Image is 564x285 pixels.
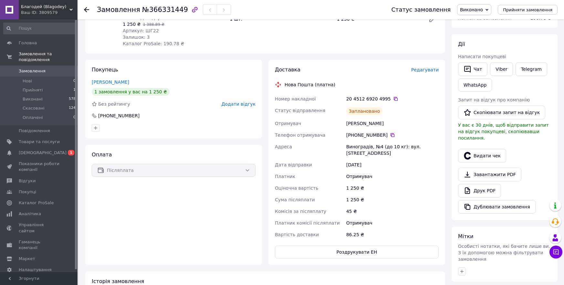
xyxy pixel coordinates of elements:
[92,67,118,73] span: Покупець
[73,87,76,93] span: 1
[84,6,89,13] div: Повернутися назад
[460,7,483,12] span: Виконано
[345,118,440,129] div: [PERSON_NAME]
[69,96,76,102] span: 578
[23,96,43,102] span: Виконані
[458,184,501,197] a: Друк PDF
[143,22,164,27] span: 1 388.89 ₴
[391,6,451,13] div: Статус замовлення
[275,144,292,149] span: Адреса
[275,108,325,113] span: Статус відправлення
[275,220,340,226] span: Платник комісії післяплати
[98,101,130,107] span: Без рейтингу
[275,232,319,237] span: Вартість доставки
[346,107,383,115] div: Заплановано
[458,97,530,102] span: Запит на відгук про компанію
[458,79,492,91] a: WhatsApp
[19,222,60,234] span: Управління сайтом
[19,189,36,195] span: Покупці
[21,4,69,10] span: Благодей (Blagodey)
[123,22,141,27] span: 1 250 ₴
[123,15,172,20] span: Готово до відправки
[123,28,159,33] span: Артикул: ШГ22
[19,68,46,74] span: Замовлення
[123,41,184,46] span: Каталог ProSale: 190.78 ₴
[458,54,506,59] span: Написати покупцеві
[98,112,140,119] div: [PHONE_NUMBER]
[516,62,547,76] a: Telegram
[92,79,129,85] a: [PERSON_NAME]
[92,88,170,96] div: 1 замовлення у вас на 1 250 ₴
[19,178,36,184] span: Відгуки
[458,16,512,21] span: Комісія за замовлення
[92,278,144,284] span: Історія замовлення
[23,87,43,93] span: Прийняті
[23,78,32,84] span: Нові
[68,150,74,155] span: 1
[346,132,439,138] div: [PHONE_NUMBER]
[275,174,295,179] span: Платник
[458,41,465,47] span: Дії
[345,141,440,159] div: Виноградів, №4 (до 10 кг): вул. [STREET_ADDRESS]
[19,256,35,262] span: Маркет
[458,233,474,239] span: Мітки
[458,149,506,163] button: Видати чек
[222,101,256,107] span: Додати відгук
[275,162,312,167] span: Дата відправки
[345,206,440,217] div: 45 ₴
[503,7,552,12] span: Прийняти замовлення
[549,246,562,259] button: Чат з покупцем
[69,105,76,111] span: 124
[345,229,440,240] div: 86.25 ₴
[283,81,337,88] div: Нова Пошта (платна)
[19,211,41,217] span: Аналітика
[345,217,440,229] div: Отримувач
[275,246,439,259] button: Роздрукувати ЕН
[275,185,318,191] span: Оціночна вартість
[19,267,52,273] span: Налаштування
[458,244,550,262] span: Особисті нотатки, які бачите лише ви. З їх допомогою можна фільтрувати замовлення
[498,5,558,15] button: Прийняти замовлення
[97,6,140,14] span: Замовлення
[3,23,76,34] input: Пошук
[19,128,50,134] span: Повідомлення
[142,6,188,14] span: №366331449
[21,10,78,16] div: Ваш ID: 3809579
[275,197,315,202] span: Сума післяплати
[458,200,536,214] button: Дублювати замовлення
[275,209,326,214] span: Комісія за післяплату
[458,62,487,76] button: Чат
[346,96,439,102] div: 20 4512 6920 4995
[19,51,78,63] span: Замовлення та повідомлення
[458,168,521,181] a: Завантажити PDF
[19,150,67,156] span: [DEMOGRAPHIC_DATA]
[345,171,440,182] div: Отримувач
[19,40,37,46] span: Головна
[73,115,76,121] span: 0
[19,239,60,251] span: Гаманець компанії
[123,35,150,40] span: Залишок: 3
[411,67,439,72] span: Редагувати
[275,132,325,138] span: Телефон отримувача
[530,16,551,21] span: 190.78 ₴
[275,96,316,101] span: Номер накладної
[19,139,60,145] span: Товари та послуги
[73,78,76,84] span: 0
[458,122,549,141] span: У вас є 30 днів, щоб відправити запит на відгук покупцеві, скопіювавши посилання.
[490,62,513,76] a: Viber
[275,121,301,126] span: Отримувач
[458,106,545,119] button: Скопіювати запит на відгук
[345,159,440,171] div: [DATE]
[23,115,43,121] span: Оплачені
[345,194,440,206] div: 1 250 ₴
[19,200,54,206] span: Каталог ProSale
[19,161,60,173] span: Показники роботи компанії
[23,105,45,111] span: Скасовані
[275,67,300,73] span: Доставка
[92,152,112,158] span: Оплата
[345,182,440,194] div: 1 250 ₴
